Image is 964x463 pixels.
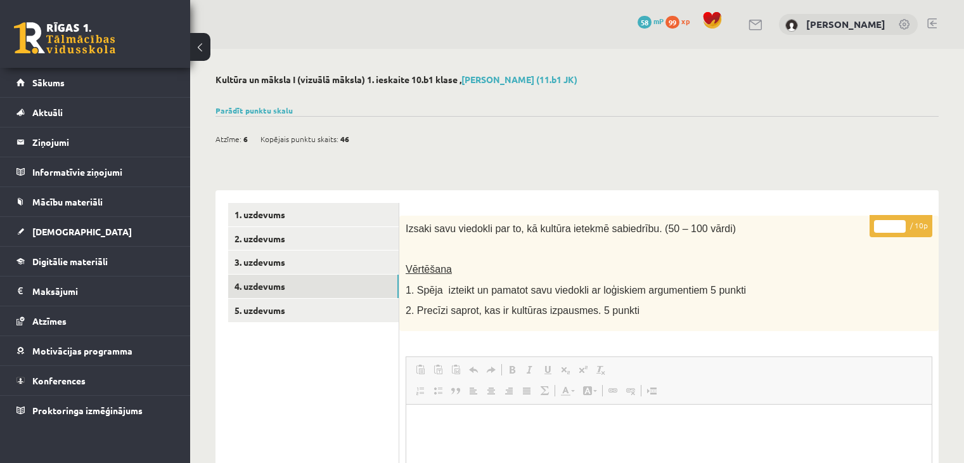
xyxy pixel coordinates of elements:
[16,68,174,97] a: Sākums
[32,127,174,157] legend: Ziņojumi
[785,19,798,32] img: Sendija Ivanova
[32,196,103,207] span: Mācību materiāli
[556,382,579,399] a: Text Color
[638,16,664,26] a: 58 mP
[643,382,660,399] a: Insert Page Break for Printing
[665,16,696,26] a: 99 xp
[429,362,447,378] a: Paste as plain text (Ctrl+Shift+V)
[32,405,143,416] span: Proktoringa izmēģinājums
[16,98,174,127] a: Aktuāli
[406,285,746,296] span: 1. Spēja izteikt un pamatot savu viedokli ar loģiskiem argumentiem 5 punkti
[870,215,932,237] p: / 10p
[592,362,610,378] a: Remove Format
[16,306,174,336] a: Atzīmes
[16,366,174,395] a: Konferences
[32,226,132,237] span: [DEMOGRAPHIC_DATA]
[32,315,67,327] span: Atzīmes
[653,16,664,26] span: mP
[500,382,518,399] a: Align Right
[503,362,521,378] a: Bold (Ctrl+B)
[521,362,539,378] a: Italic (Ctrl+I)
[14,22,115,54] a: Rīgas 1. Tālmācības vidusskola
[16,157,174,186] a: Informatīvie ziņojumi
[215,105,293,115] a: Parādīt punktu skalu
[228,299,399,322] a: 5. uzdevums
[465,362,482,378] a: Undo (Ctrl+Z)
[16,247,174,276] a: Digitālie materiāli
[806,18,885,30] a: [PERSON_NAME]
[406,305,639,316] span: 2. Precīzi saprot, kas ir kultūras izpausmes. 5 punkti
[482,362,500,378] a: Redo (Ctrl+Y)
[406,223,736,234] span: Izsaki savu viedokli par to, kā kultūra ietekmē sabiedrību. (50 – 100 vārdi)
[482,382,500,399] a: Center
[622,382,639,399] a: Unlink
[447,362,465,378] a: Paste from Word
[32,345,132,356] span: Motivācijas programma
[215,129,241,148] span: Atzīme:
[215,74,939,85] h2: Kultūra un māksla I (vizuālā māksla) 1. ieskaite 10.b1 klase ,
[16,277,174,306] a: Maksājumi
[228,275,399,298] a: 4. uzdevums
[243,129,248,148] span: 6
[539,362,556,378] a: Underline (Ctrl+U)
[16,187,174,216] a: Mācību materiāli
[16,396,174,425] a: Proktoringa izmēģinājums
[16,127,174,157] a: Ziņojumi
[681,16,690,26] span: xp
[32,107,63,118] span: Aktuāli
[406,264,452,275] span: Vērtēšana
[461,74,577,85] a: [PERSON_NAME] (11.b1 JK)
[32,77,65,88] span: Sākums
[16,336,174,365] a: Motivācijas programma
[228,203,399,226] a: 1. uzdevums
[665,16,679,29] span: 99
[32,157,174,186] legend: Informatīvie ziņojumi
[411,382,429,399] a: Insert/Remove Numbered List
[518,382,536,399] a: Justify
[447,382,465,399] a: Block Quote
[260,129,338,148] span: Kopējais punktu skaits:
[429,382,447,399] a: Insert/Remove Bulleted List
[340,129,349,148] span: 46
[32,277,174,306] legend: Maksājumi
[228,251,399,274] a: 3. uzdevums
[638,16,652,29] span: 58
[32,375,86,386] span: Konferences
[411,362,429,378] a: Paste (Ctrl+V)
[579,382,601,399] a: Background Color
[536,382,553,399] a: Math
[556,362,574,378] a: Subscript
[574,362,592,378] a: Superscript
[228,227,399,251] a: 2. uzdevums
[465,382,482,399] a: Align Left
[604,382,622,399] a: Link (Ctrl+K)
[16,217,174,246] a: [DEMOGRAPHIC_DATA]
[32,256,108,267] span: Digitālie materiāli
